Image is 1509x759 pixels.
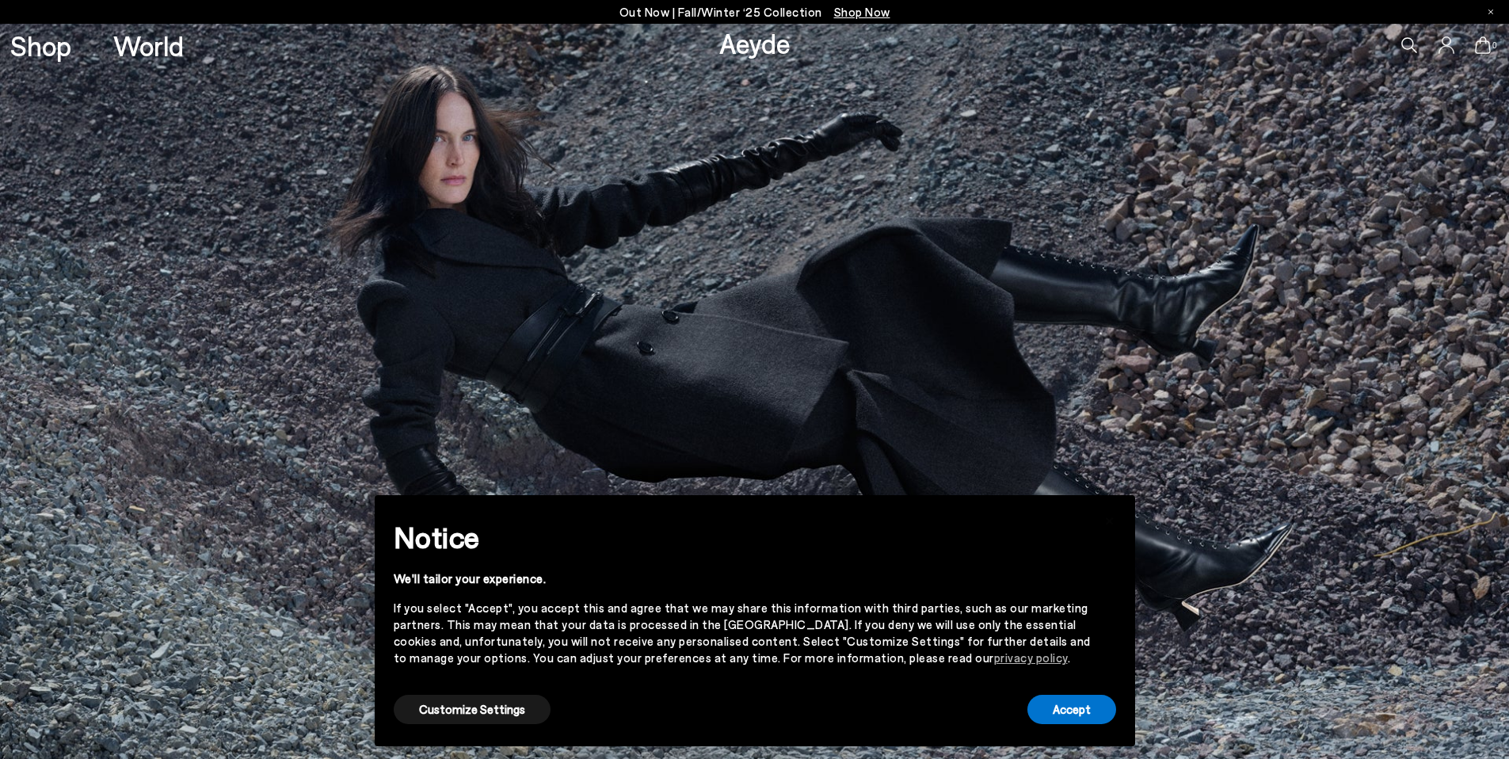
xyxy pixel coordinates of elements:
[1091,500,1129,538] button: Close this notice
[719,26,791,59] a: Aeyde
[1027,695,1116,724] button: Accept
[394,600,1091,666] div: If you select "Accept", you accept this and agree that we may share this information with third p...
[10,32,71,59] a: Shop
[394,695,551,724] button: Customize Settings
[834,5,890,19] span: Navigate to /collections/new-in
[1475,36,1491,54] a: 0
[619,2,890,22] p: Out Now | Fall/Winter ‘25 Collection
[994,650,1068,665] a: privacy policy
[113,32,184,59] a: World
[1104,507,1115,530] span: ×
[1491,41,1499,50] span: 0
[394,517,1091,558] h2: Notice
[394,570,1091,587] div: We'll tailor your experience.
